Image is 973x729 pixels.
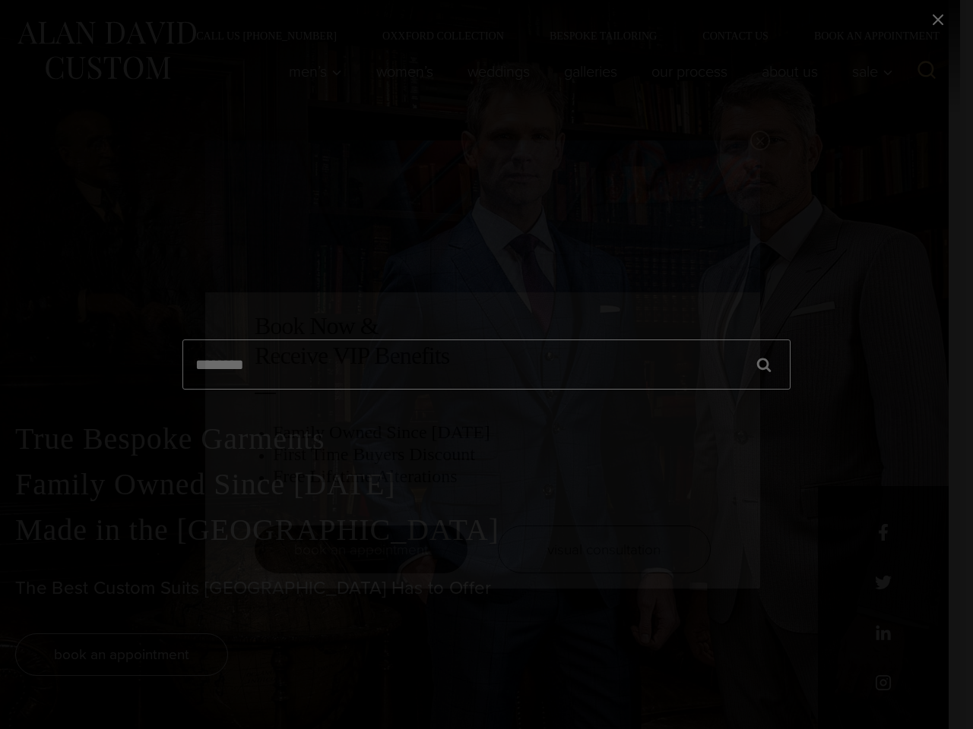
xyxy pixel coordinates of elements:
[255,525,467,573] a: book an appointment
[273,421,711,443] h3: Family Owned Since [DATE]
[273,465,711,488] h3: Free Lifetime Alterations
[255,311,711,370] h2: Book Now & Receive VIP Benefits
[273,443,711,465] h3: First Time Buyers Discount
[750,131,770,150] button: Close
[498,525,711,573] a: visual consultation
